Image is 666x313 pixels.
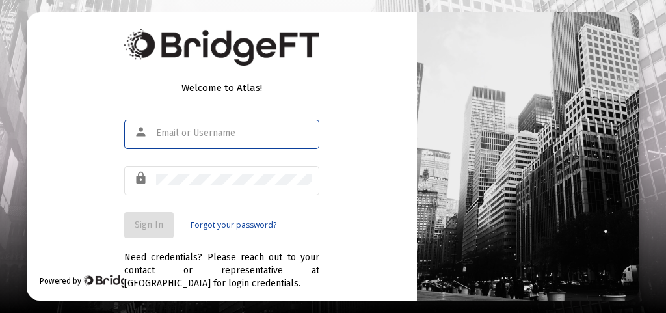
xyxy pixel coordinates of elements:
[124,29,319,66] img: Bridge Financial Technology Logo
[124,81,319,94] div: Welcome to Atlas!
[191,219,276,232] a: Forgot your password?
[135,219,163,230] span: Sign In
[134,170,150,186] mat-icon: lock
[83,275,151,288] img: Bridge Financial Technology Logo
[40,275,151,288] div: Powered by
[134,124,150,140] mat-icon: person
[124,212,174,238] button: Sign In
[156,128,312,139] input: Email or Username
[124,238,319,290] div: Need credentials? Please reach out to your contact or representative at [GEOGRAPHIC_DATA] for log...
